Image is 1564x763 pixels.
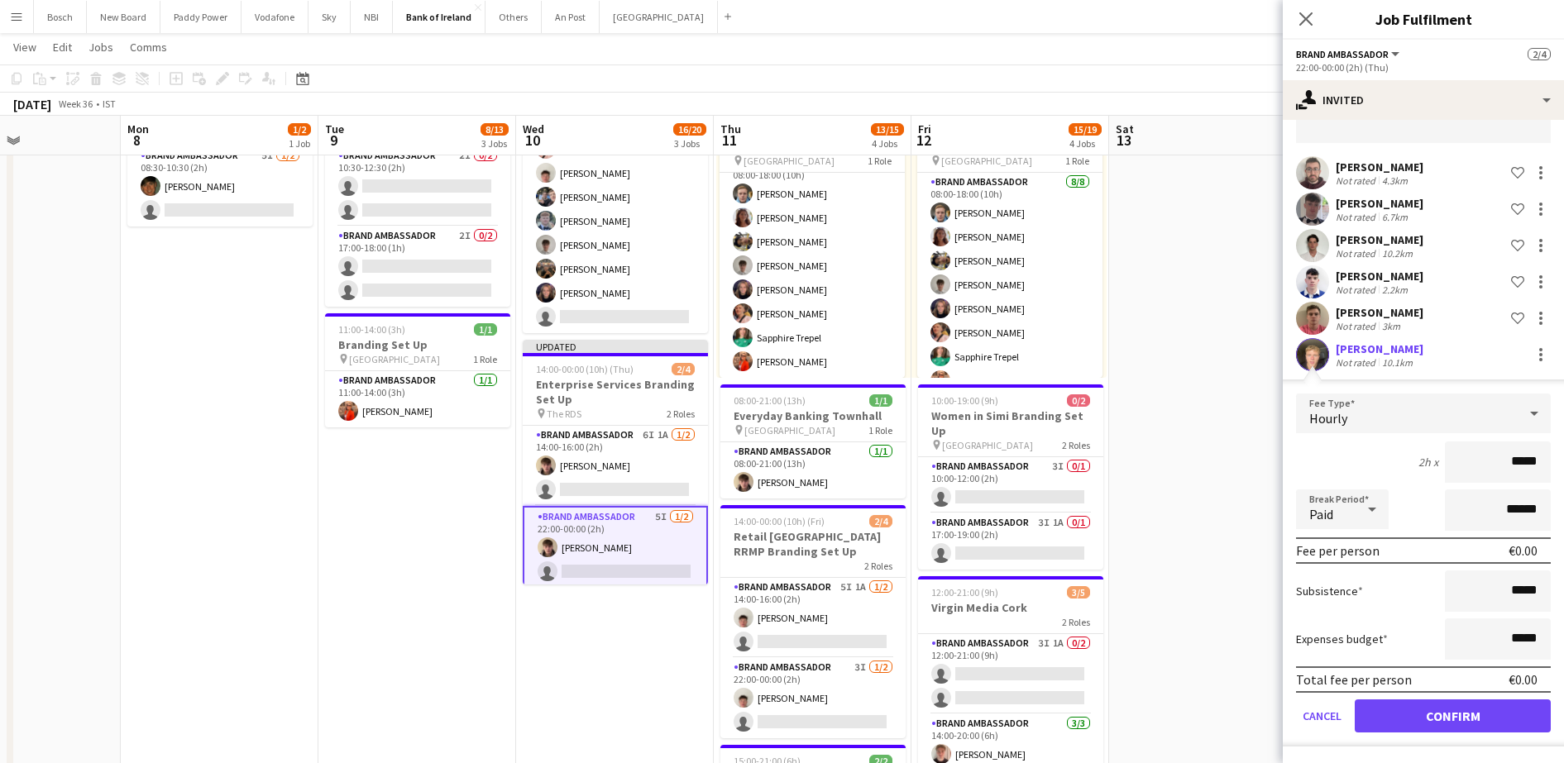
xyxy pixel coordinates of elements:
div: 2h x [1418,455,1438,470]
span: 14:00-00:00 (10h) (Fri) [734,515,825,527]
span: Sat [1116,122,1134,136]
span: Tue [325,122,344,136]
a: Edit [46,36,79,58]
app-card-role: Brand Ambassador6I7/808:00-20:00 (12h)[PERSON_NAME][PERSON_NAME][PERSON_NAME][PERSON_NAME][PERSON... [523,109,708,333]
span: Hourly [1309,410,1347,427]
span: 2/4 [1528,48,1551,60]
span: Wed [523,122,544,136]
app-job-card: 14:00-00:00 (10h) (Fri)2/4Retail [GEOGRAPHIC_DATA] RRMP Branding Set Up2 RolesBrand Ambassador5I1... [720,505,906,738]
span: 2/4 [672,363,695,375]
div: €0.00 [1509,542,1538,559]
div: 3 Jobs [674,137,705,150]
span: View [13,40,36,55]
span: Jobs [88,40,113,55]
span: [GEOGRAPHIC_DATA] [744,424,835,436]
span: 1/1 [474,323,497,336]
div: €0.00 [1509,671,1538,688]
span: 2 Roles [1062,616,1090,628]
button: Vodafone [242,1,308,33]
div: 4 Jobs [1069,137,1101,150]
span: 1/2 [288,123,311,136]
button: Bank of Ireland [393,1,485,33]
button: Cancel [1296,699,1348,732]
div: [PERSON_NAME] [1336,160,1423,174]
app-job-card: 08:00-18:00 (10h)8/8 [GEOGRAPHIC_DATA]1 RoleBrand Ambassador8/808:00-18:00 (10h)[PERSON_NAME][PER... [720,133,905,378]
span: The RDS [547,408,581,420]
button: Confirm [1355,699,1551,732]
span: 13/15 [871,123,904,136]
span: 0/2 [1067,394,1090,407]
span: [GEOGRAPHIC_DATA] [744,155,835,167]
app-card-role: Brand Ambassador8/808:00-18:00 (10h)[PERSON_NAME][PERSON_NAME][PERSON_NAME][PERSON_NAME][PERSON_N... [720,154,905,378]
label: Subsistence [1296,584,1363,598]
button: New Board [87,1,160,33]
span: Week 36 [55,98,96,110]
h3: Job Fulfilment [1283,8,1564,30]
span: 15/19 [1069,123,1102,136]
div: 2.2km [1379,284,1411,296]
app-card-role: Brand Ambassador5I1/222:00-00:00 (2h)[PERSON_NAME] [523,506,708,589]
span: Thu [720,122,741,136]
span: 16/20 [673,123,706,136]
app-card-role: Brand Ambassador8/808:00-18:00 (10h)[PERSON_NAME][PERSON_NAME][PERSON_NAME][PERSON_NAME][PERSON_N... [917,173,1102,397]
div: Not rated [1336,247,1379,260]
span: 8 [125,131,149,150]
span: 8/13 [481,123,509,136]
app-card-role: Brand Ambassador6I1A1/214:00-16:00 (2h)[PERSON_NAME] [523,426,708,506]
div: IST [103,98,116,110]
app-card-role: Brand Ambassador5I1A1/214:00-16:00 (2h)[PERSON_NAME] [720,578,906,658]
span: [GEOGRAPHIC_DATA] [349,353,440,365]
div: 10.2km [1379,247,1416,260]
button: An Post [542,1,600,33]
span: 10:00-19:00 (9h) [931,394,998,407]
span: 12:00-21:00 (9h) [931,586,998,598]
div: Not rated [1336,174,1379,187]
app-card-role: Brand Ambassador3I1A0/117:00-19:00 (2h) [918,513,1103,570]
span: 11:00-14:00 (3h) [338,323,405,336]
div: [PERSON_NAME] [1336,269,1423,284]
app-job-card: 10:00-19:00 (9h)0/2Women in Simi Branding Set Up [GEOGRAPHIC_DATA]2 RolesBrand Ambassador3I0/110:... [918,384,1103,570]
app-job-card: 08:00-21:00 (13h)1/1Everyday Banking Townhall [GEOGRAPHIC_DATA]1 RoleBrand Ambassador1/108:00-21:... [720,384,906,498]
div: Not rated [1336,284,1379,296]
span: 10 [520,131,544,150]
app-job-card: 10:30-18:00 (7h30m)0/4Event Assistance Salesforce Tower2 RolesBrand Ambassador2I0/210:30-12:30 (2... [325,88,510,307]
span: 3/5 [1067,586,1090,598]
div: 08:00-20:00 (12h)7/8Campus Tour Athlone Athlone TUS1 RoleBrand Ambassador6I7/808:00-20:00 (12h)[P... [523,88,708,333]
button: Sky [308,1,351,33]
span: 1 Role [1065,155,1089,167]
a: Comms [123,36,174,58]
div: 3 Jobs [481,137,508,150]
span: 1/1 [869,394,892,407]
span: 12 [916,131,931,150]
div: Invited [1283,80,1564,120]
button: Paddy Power [160,1,242,33]
span: 2 Roles [667,408,695,420]
span: [GEOGRAPHIC_DATA] [942,439,1033,451]
div: Not rated [1336,320,1379,332]
div: 1 Job [289,137,310,150]
span: 2/4 [869,515,892,527]
div: Not rated [1336,356,1379,369]
span: 1 Role [868,424,892,436]
app-card-role: Brand Ambassador3I1/222:00-00:00 (2h)[PERSON_NAME] [720,658,906,738]
app-card-role: Brand Ambassador3I0/110:00-12:00 (2h) [918,457,1103,513]
div: 3km [1379,320,1404,332]
span: 9 [323,131,344,150]
app-job-card: Updated14:00-00:00 (10h) (Thu)2/4Enterprise Services Branding Set Up The RDS2 RolesBrand Ambassad... [523,340,708,584]
app-card-role: Brand Ambassador2I0/210:30-12:30 (2h) [325,146,510,227]
app-card-role: Brand Ambassador2I0/217:00-18:00 (1h) [325,227,510,307]
app-job-card: 08:00-18:00 (10h)8/8 [GEOGRAPHIC_DATA]1 RoleBrand Ambassador8/808:00-18:00 (10h)[PERSON_NAME][PER... [917,133,1102,378]
h3: Branding Set Up [325,337,510,352]
button: Brand Ambassador [1296,48,1402,60]
span: 1 Role [473,353,497,365]
h3: Virgin Media Cork [918,600,1103,615]
a: Jobs [82,36,120,58]
div: Total fee per person [1296,671,1412,688]
div: [PERSON_NAME] [1336,232,1423,247]
button: Bosch [34,1,87,33]
span: 2 Roles [1062,439,1090,451]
